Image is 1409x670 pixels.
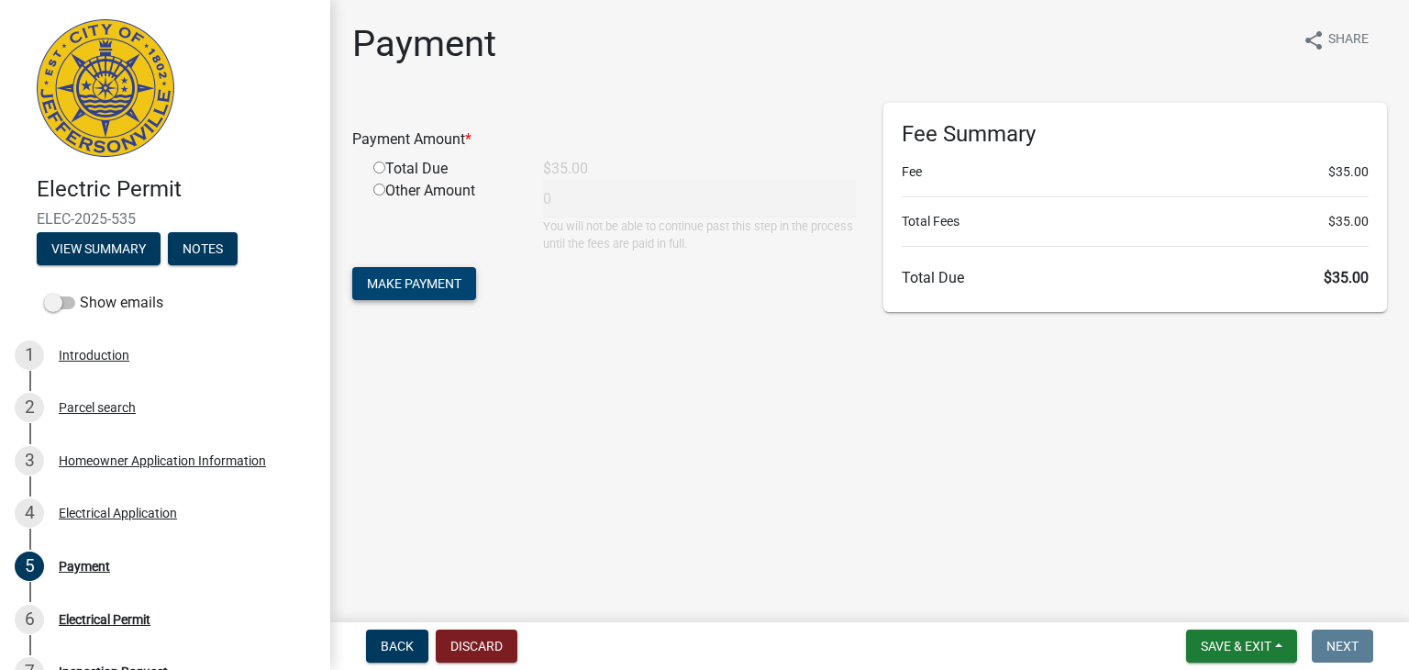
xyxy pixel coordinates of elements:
[37,232,161,265] button: View Summary
[436,630,517,663] button: Discard
[59,613,150,626] div: Electrical Permit
[168,232,238,265] button: Notes
[59,454,266,467] div: Homeowner Application Information
[37,176,316,203] h4: Electric Permit
[37,210,294,228] span: ELEC-2025-535
[1328,29,1369,51] span: Share
[352,22,496,66] h1: Payment
[1328,162,1369,182] span: $35.00
[1312,630,1373,663] button: Next
[15,498,44,528] div: 4
[902,212,1369,231] li: Total Fees
[367,276,461,291] span: Make Payment
[37,19,174,157] img: City of Jeffersonville, Indiana
[15,393,44,422] div: 2
[352,267,476,300] button: Make Payment
[1288,22,1383,58] button: shareShare
[902,162,1369,182] li: Fee
[59,349,129,362] div: Introduction
[381,639,414,653] span: Back
[1328,212,1369,231] span: $35.00
[360,158,529,180] div: Total Due
[360,180,529,252] div: Other Amount
[15,341,44,370] div: 1
[366,630,428,663] button: Back
[168,242,238,257] wm-modal-confirm: Notes
[1324,269,1369,286] span: $35.00
[59,401,136,414] div: Parcel search
[1303,29,1325,51] i: share
[59,560,110,573] div: Payment
[15,552,44,581] div: 5
[1186,630,1297,663] button: Save & Exit
[37,242,161,257] wm-modal-confirm: Summary
[338,128,870,151] div: Payment Amount
[15,605,44,634] div: 6
[902,269,1369,286] h6: Total Due
[1326,639,1359,653] span: Next
[902,121,1369,148] h6: Fee Summary
[15,446,44,475] div: 3
[44,292,163,314] label: Show emails
[1201,639,1271,653] span: Save & Exit
[59,507,177,519] div: Electrical Application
